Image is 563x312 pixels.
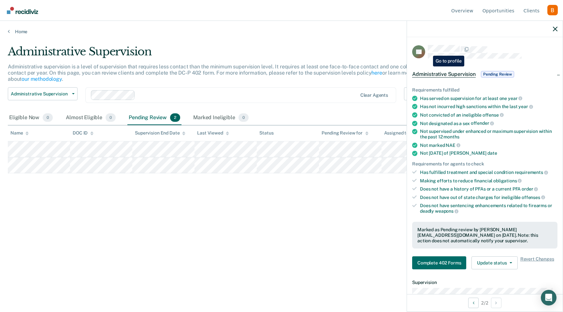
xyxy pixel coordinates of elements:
div: Making efforts to reduce financial [420,178,557,184]
div: Not supervised under enhanced or maximum supervision within the past 12 [420,129,557,140]
div: Marked as Pending review by [PERSON_NAME][EMAIL_ADDRESS][DOMAIN_NAME] on [DATE]. Note: this actio... [417,227,552,243]
div: Not marked [420,142,557,148]
span: offender [471,121,494,126]
div: Administrative SupervisionPending Review [407,64,563,85]
div: Not [DATE] of [PERSON_NAME] [420,150,557,156]
a: Navigate to form link [412,256,469,269]
span: Administrative Supervision [412,71,476,78]
span: date [487,150,497,156]
span: 2 [170,113,180,122]
div: Last Viewed [197,130,229,136]
div: Marked Ineligible [192,111,250,125]
div: Not designated as a sex [420,121,557,126]
span: Revert Changes [520,256,554,269]
dt: Supervision [412,280,557,285]
span: Pending Review [481,71,514,78]
div: Almost Eligible [65,111,117,125]
div: Eligible Now [8,111,54,125]
span: months [443,134,459,139]
button: Previous Opportunity [468,298,479,308]
div: Requirements for agents to check [412,161,557,167]
button: Profile dropdown button [547,5,558,15]
span: 0 [43,113,53,122]
div: 2 / 2 [407,294,563,311]
div: Has served on supervision for at least one [420,95,557,101]
span: offenses [522,195,545,200]
span: requirements [515,170,548,175]
div: Administrative Supervision [8,45,430,64]
div: DOC ID [73,130,94,136]
div: Assigned to [384,130,415,136]
button: Update status [471,256,517,269]
a: Home [8,29,555,35]
span: 0 [106,113,116,122]
div: Supervision End Date [135,130,185,136]
button: Next Opportunity [491,298,501,308]
div: Has fulfilled treatment and special condition [420,169,557,175]
span: obligations [493,178,522,183]
div: Does not have a history of PFAs or a current PFA order [420,186,557,192]
img: Recidiviz [7,7,38,14]
div: Requirements fulfilled [412,87,557,93]
a: our methodology [22,76,62,82]
span: 0 [238,113,249,122]
div: Does not have sentencing enhancements related to firearms or deadly [420,203,557,214]
span: offense [483,112,504,118]
div: Clear agents [360,92,388,98]
div: Not convicted of an ineligible [420,112,557,118]
div: Has not incurred high sanctions within the last [420,104,557,109]
span: year [508,96,522,101]
span: Administrative Supervision [11,91,69,97]
button: Complete 402 Forms [412,256,466,269]
p: Administrative supervision is a level of supervision that requires less contact than the minimum ... [8,64,423,82]
span: year [518,104,533,109]
a: here [371,70,382,76]
div: Name [10,130,29,136]
span: weapons [435,208,458,214]
div: Status [259,130,273,136]
div: Does not have out of state charges for ineligible [420,194,557,200]
span: NAE [446,143,460,148]
div: Pending Review for [322,130,368,136]
div: Open Intercom Messenger [541,290,556,305]
div: Pending Review [127,111,181,125]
